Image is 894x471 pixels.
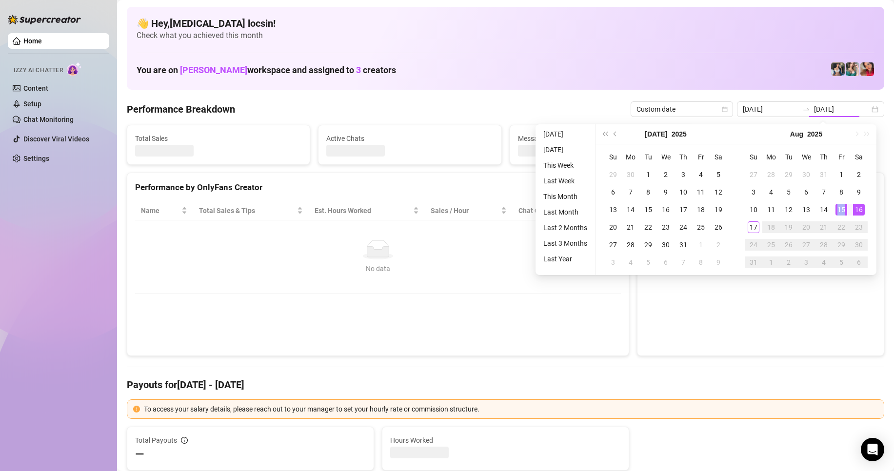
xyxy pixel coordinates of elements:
span: swap-right [802,105,810,113]
th: Name [135,201,193,220]
input: Start date [743,104,798,115]
span: to [802,105,810,113]
span: Total Payouts [135,435,177,446]
span: Custom date [636,102,727,117]
span: Messages Sent [518,133,685,144]
div: Performance by OnlyFans Creator [135,181,621,194]
img: Vanessa [860,62,874,76]
h1: You are on workspace and assigned to creators [137,65,396,76]
span: Check what you achieved this month [137,30,874,41]
th: Chat Conversion [513,201,621,220]
h4: 👋 Hey, [MEDICAL_DATA] locsin ! [137,17,874,30]
span: info-circle [181,437,188,444]
span: calendar [722,106,728,112]
span: exclamation-circle [133,406,140,412]
span: Sales / Hour [431,205,499,216]
span: Total Sales [135,133,302,144]
div: Open Intercom Messenger [861,438,884,461]
img: logo-BBDzfeDw.svg [8,15,81,24]
input: End date [814,104,870,115]
span: Active Chats [326,133,493,144]
img: Zaddy [846,62,859,76]
th: Sales / Hour [425,201,513,220]
img: AI Chatter [67,62,82,76]
span: Chat Conversion [518,205,607,216]
a: Content [23,84,48,92]
img: Katy [831,62,845,76]
span: Total Sales & Tips [199,205,295,216]
div: Est. Hours Worked [315,205,411,216]
span: 3 [356,65,361,75]
div: No data [145,263,611,274]
a: Setup [23,100,41,108]
span: — [135,447,144,462]
span: Name [141,205,179,216]
a: Chat Monitoring [23,116,74,123]
span: [PERSON_NAME] [180,65,247,75]
th: Total Sales & Tips [193,201,309,220]
span: Hours Worked [390,435,621,446]
div: Sales by OnlyFans Creator [645,181,876,194]
a: Home [23,37,42,45]
h4: Performance Breakdown [127,102,235,116]
h4: Payouts for [DATE] - [DATE] [127,378,884,392]
span: Izzy AI Chatter [14,66,63,75]
a: Discover Viral Videos [23,135,89,143]
a: Settings [23,155,49,162]
div: To access your salary details, please reach out to your manager to set your hourly rate or commis... [144,404,878,414]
